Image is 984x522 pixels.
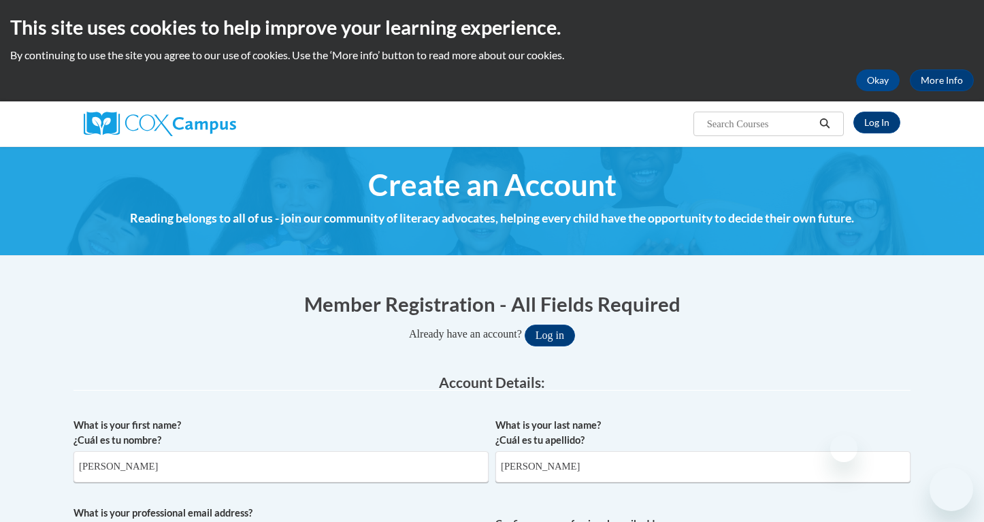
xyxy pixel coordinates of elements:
[84,112,236,136] img: Cox Campus
[495,418,911,448] label: What is your last name? ¿Cuál es tu apellido?
[10,48,974,63] p: By continuing to use the site you agree to our use of cookies. Use the ‘More info’ button to read...
[409,328,522,340] span: Already have an account?
[525,325,575,346] button: Log in
[73,418,489,448] label: What is your first name? ¿Cuál es tu nombre?
[706,116,815,132] input: Search Courses
[930,468,973,511] iframe: Button to launch messaging window
[73,210,911,227] h4: Reading belongs to all of us - join our community of literacy advocates, helping every child have...
[73,451,489,483] input: Metadata input
[495,451,911,483] input: Metadata input
[10,14,974,41] h2: This site uses cookies to help improve your learning experience.
[856,69,900,91] button: Okay
[815,116,835,132] button: Search
[910,69,974,91] a: More Info
[830,435,857,462] iframe: Close message
[439,374,545,391] span: Account Details:
[73,290,911,318] h1: Member Registration - All Fields Required
[853,112,900,133] a: Log In
[368,167,617,203] span: Create an Account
